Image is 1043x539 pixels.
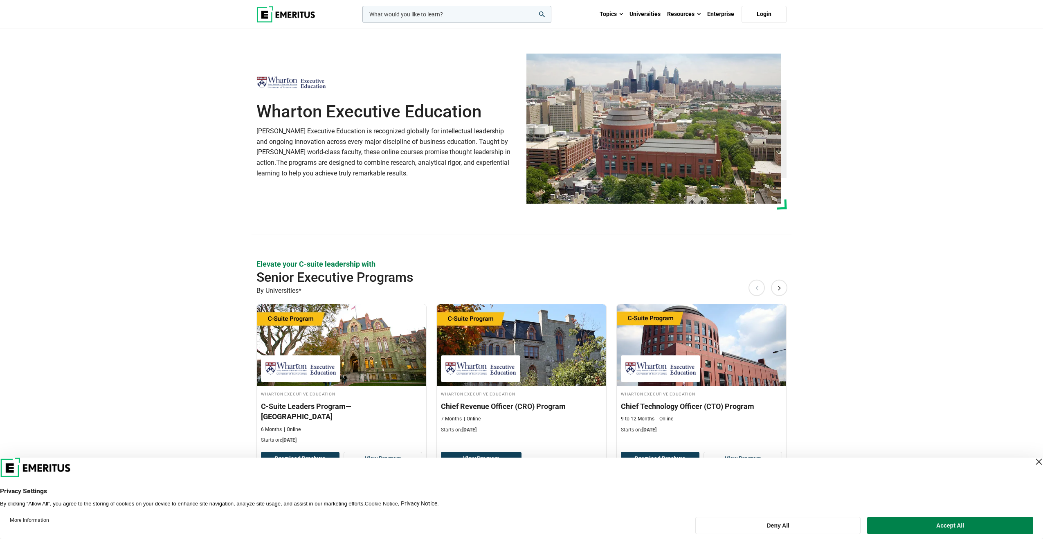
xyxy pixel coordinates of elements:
[257,304,426,448] a: Leadership Course by Wharton Executive Education - October 27, 2025 Wharton Executive Education W...
[441,427,602,433] p: Starts on:
[642,427,656,433] span: [DATE]
[621,401,782,411] h3: Chief Technology Officer (CTO) Program
[771,280,787,296] button: Next
[617,304,786,438] a: Technology Course by Wharton Executive Education - December 4, 2025 Wharton Executive Education W...
[257,304,426,386] img: C-Suite Leaders Program—Middle East | Online Leadership Course
[284,426,301,433] p: Online
[462,427,477,433] span: [DATE]
[261,437,422,444] p: Starts on:
[261,401,422,422] h3: C-Suite Leaders Program—[GEOGRAPHIC_DATA]
[441,415,462,422] p: 7 Months
[261,426,282,433] p: 6 Months
[441,401,602,411] h3: Chief Revenue Officer (CRO) Program
[261,390,422,397] h4: Wharton Executive Education
[621,415,654,422] p: 9 to 12 Months
[256,269,733,285] h2: Senior Executive Programs
[445,359,516,378] img: Wharton Executive Education
[344,452,422,466] a: View Program
[265,359,336,378] img: Wharton Executive Education
[437,304,606,386] img: Chief Revenue Officer (CRO) Program | Online Business Management Course
[256,74,326,91] img: Wharton Executive Education
[625,359,696,378] img: Wharton Executive Education
[441,390,602,397] h4: Wharton Executive Education
[282,437,297,443] span: [DATE]
[464,415,481,422] p: Online
[256,285,787,296] p: By Universities*
[256,259,787,269] p: Elevate your C-suite leadership with
[621,452,699,466] button: Download Brochure
[362,6,551,23] input: woocommerce-product-search-field-0
[704,452,782,466] a: View Program
[526,54,781,204] img: Wharton Executive Education
[617,304,786,386] img: Chief Technology Officer (CTO) Program | Online Technology Course
[742,6,787,23] a: Login
[621,427,782,433] p: Starts on:
[441,452,521,466] a: View Program
[437,304,606,438] a: Business Management Course by Wharton Executive Education - December 3, 2025 Wharton Executive Ed...
[656,415,673,422] p: Online
[749,280,765,296] button: Previous
[261,452,339,466] button: Download Brochure
[621,390,782,397] h4: Wharton Executive Education
[256,126,517,178] p: [PERSON_NAME] Executive Education is recognized globally for intellectual leadership and ongoing ...
[256,101,517,122] h1: Wharton Executive Education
